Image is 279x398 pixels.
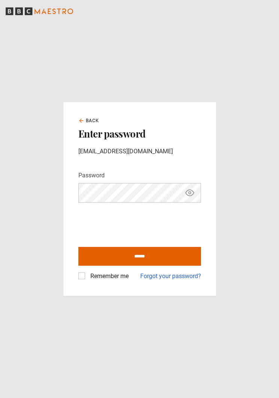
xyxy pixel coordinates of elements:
svg: BBC Maestro [6,6,73,17]
label: Password [78,171,105,180]
span: Back [86,117,99,124]
a: Forgot your password? [140,272,201,281]
iframe: reCAPTCHA [78,209,192,238]
label: Remember me [87,272,129,281]
button: Show password [183,186,196,200]
a: Back [78,117,99,124]
h2: Enter password [78,127,201,141]
p: [EMAIL_ADDRESS][DOMAIN_NAME] [78,147,201,156]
